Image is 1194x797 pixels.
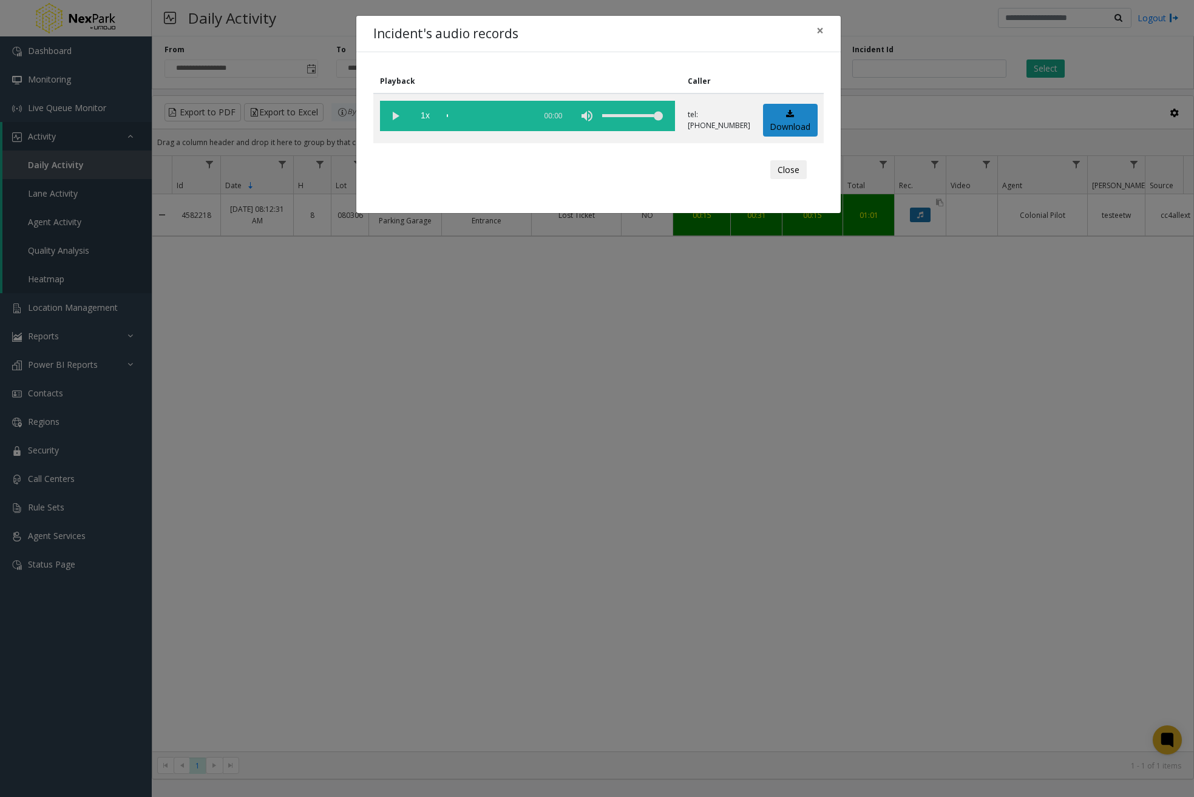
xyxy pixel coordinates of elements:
span: playback speed button [410,101,441,131]
button: Close [808,16,832,46]
div: scrub bar [447,101,529,131]
a: Download [763,104,818,137]
span: × [816,22,824,39]
th: Caller [681,69,756,93]
div: volume level [602,101,663,131]
p: tel:[PHONE_NUMBER] [688,109,750,131]
th: Playback [373,69,681,93]
button: Close [770,160,807,180]
h4: Incident's audio records [373,24,518,44]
